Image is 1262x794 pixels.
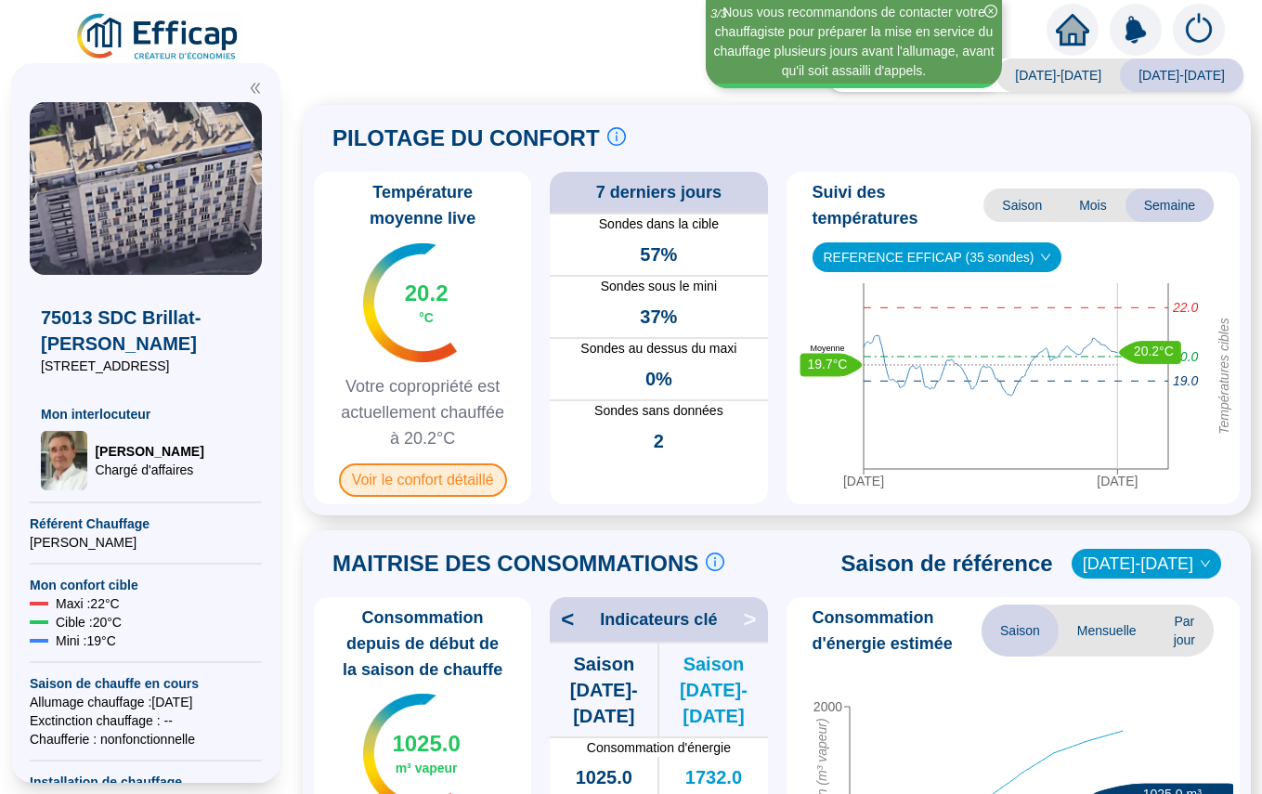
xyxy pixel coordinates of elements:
[813,179,984,231] span: Suivi des températures
[30,693,262,711] span: Allumage chauffage : [DATE]
[842,474,883,488] tspan: [DATE]
[30,674,262,693] span: Saison de chauffe en cours
[56,594,120,613] span: Maxi : 22 °C
[41,357,251,375] span: [STREET_ADDRESS]
[596,179,722,205] span: 7 derniers jours
[1125,189,1214,222] span: Semaine
[600,606,717,632] span: Indicateurs clé
[74,11,242,63] img: efficap energie logo
[363,243,457,362] img: indicateur températures
[30,533,262,552] span: [PERSON_NAME]
[550,651,657,729] span: Saison [DATE]-[DATE]
[841,549,1053,579] span: Saison de référence
[1083,550,1210,578] span: 2019-2020
[396,759,458,777] span: m³ vapeur
[640,304,677,330] span: 37%
[1216,318,1230,435] tspan: Températures cibles
[813,699,841,714] tspan: 2000
[321,605,524,683] span: Consommation depuis de début de la saison de chauffe
[743,605,767,634] span: >
[607,127,626,146] span: info-circle
[550,277,767,296] span: Sondes sous le mini
[1172,349,1198,364] tspan: 20.0
[1133,344,1173,358] text: 20.2°C
[550,401,767,421] span: Sondes sans données
[685,764,742,790] span: 1732.0
[1173,373,1198,388] tspan: 19.0
[645,366,672,392] span: 0%
[659,651,767,729] span: Saison [DATE]-[DATE]
[576,764,632,790] span: 1025.0
[550,738,767,757] span: Consommation d'énergie
[419,308,434,327] span: °C
[1172,300,1198,315] tspan: 22.0
[824,243,1051,271] span: REFERENCE EFFICAP (35 sondes)
[1056,13,1089,46] span: home
[41,305,251,357] span: 75013 SDC Brillat-[PERSON_NAME]
[996,59,1120,92] span: [DATE]-[DATE]
[984,5,997,18] span: close-circle
[1060,189,1125,222] span: Mois
[392,729,460,759] span: 1025.0
[1173,4,1225,56] img: alerts
[30,773,262,791] span: Installation de chauffage
[95,461,203,479] span: Chargé d'affaires
[1120,59,1243,92] span: [DATE]-[DATE]
[982,605,1059,657] span: Saison
[405,279,449,308] span: 20.2
[550,605,574,634] span: <
[1110,4,1162,56] img: alerts
[332,549,698,579] span: MAITRISE DES CONSOMMATIONS
[983,189,1060,222] span: Saison
[1059,605,1155,657] span: Mensuelle
[30,576,262,594] span: Mon confort cible
[813,605,982,657] span: Consommation d'énergie estimée
[810,344,844,353] text: Moyenne
[807,357,847,371] text: 19.7°C
[41,405,251,423] span: Mon interlocuteur
[710,7,727,20] i: 3 / 3
[706,553,724,571] span: info-circle
[95,442,203,461] span: [PERSON_NAME]
[41,431,87,490] img: Chargé d'affaires
[332,124,600,153] span: PILOTAGE DU CONFORT
[30,711,262,730] span: Exctinction chauffage : --
[654,428,664,454] span: 2
[550,339,767,358] span: Sondes au dessus du maxi
[321,373,524,451] span: Votre copropriété est actuellement chauffée à 20.2°C
[321,179,524,231] span: Température moyenne live
[339,463,507,497] span: Voir le confort détaillé
[640,241,677,267] span: 57%
[30,514,262,533] span: Référent Chauffage
[1200,558,1211,569] span: down
[56,631,116,650] span: Mini : 19 °C
[1040,252,1051,263] span: down
[56,613,122,631] span: Cible : 20 °C
[1155,605,1214,657] span: Par jour
[1097,474,1138,488] tspan: [DATE]
[550,215,767,234] span: Sondes dans la cible
[30,730,262,748] span: Chaufferie : non fonctionnelle
[249,82,262,95] span: double-left
[709,3,999,81] div: Nous vous recommandons de contacter votre chauffagiste pour préparer la mise en service du chauff...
